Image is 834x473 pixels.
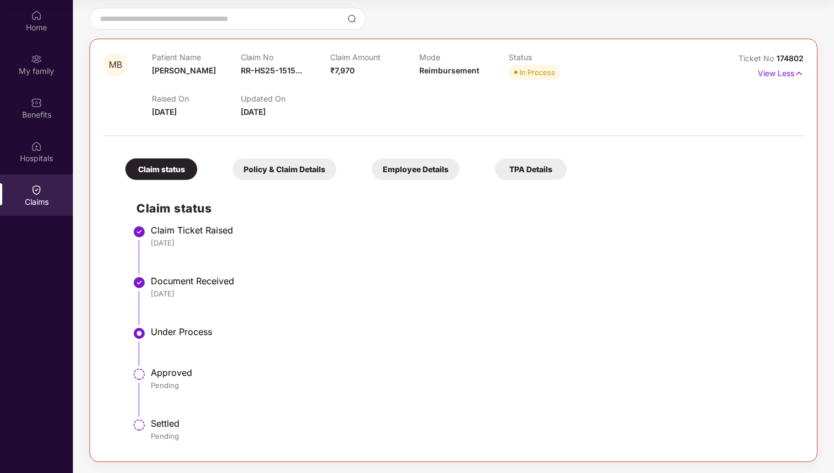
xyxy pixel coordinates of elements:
div: TPA Details [495,158,567,180]
img: svg+xml;base64,PHN2ZyB3aWR0aD0iMjAiIGhlaWdodD0iMjAiIHZpZXdCb3g9IjAgMCAyMCAyMCIgZmlsbD0ibm9uZSIgeG... [31,54,42,65]
img: svg+xml;base64,PHN2ZyBpZD0iU3RlcC1QZW5kaW5nLTMyeDMyIiB4bWxucz0iaHR0cDovL3d3dy53My5vcmcvMjAwMC9zdm... [133,368,146,381]
div: Pending [151,431,793,441]
img: svg+xml;base64,PHN2ZyBpZD0iSG9tZSIgeG1sbnM9Imh0dHA6Ly93d3cudzMub3JnLzIwMDAvc3ZnIiB3aWR0aD0iMjAiIG... [31,10,42,21]
span: [DATE] [152,107,177,116]
span: Ticket No [738,54,777,63]
p: View Less [758,65,804,79]
img: svg+xml;base64,PHN2ZyBpZD0iSG9zcGl0YWxzIiB4bWxucz0iaHR0cDovL3d3dy53My5vcmcvMjAwMC9zdmciIHdpZHRoPS... [31,141,42,152]
img: svg+xml;base64,PHN2ZyBpZD0iQ2xhaW0iIHhtbG5zPSJodHRwOi8vd3d3LnczLm9yZy8yMDAwL3N2ZyIgd2lkdGg9IjIwIi... [31,184,42,195]
img: svg+xml;base64,PHN2ZyB4bWxucz0iaHR0cDovL3d3dy53My5vcmcvMjAwMC9zdmciIHdpZHRoPSIxNyIgaGVpZ2h0PSIxNy... [794,67,804,79]
img: svg+xml;base64,PHN2ZyBpZD0iU3RlcC1BY3RpdmUtMzJ4MzIiIHhtbG5zPSJodHRwOi8vd3d3LnczLm9yZy8yMDAwL3N2Zy... [133,327,146,340]
div: Settled [151,418,793,429]
p: Patient Name [152,52,241,62]
img: svg+xml;base64,PHN2ZyBpZD0iU3RlcC1Eb25lLTMyeDMyIiB4bWxucz0iaHR0cDovL3d3dy53My5vcmcvMjAwMC9zdmciIH... [133,276,146,289]
img: svg+xml;base64,PHN2ZyBpZD0iU3RlcC1Eb25lLTMyeDMyIiB4bWxucz0iaHR0cDovL3d3dy53My5vcmcvMjAwMC9zdmciIH... [133,225,146,238]
span: [PERSON_NAME] [152,66,216,75]
div: [DATE] [151,289,793,299]
div: Employee Details [372,158,460,180]
img: svg+xml;base64,PHN2ZyBpZD0iQmVuZWZpdHMiIHhtbG5zPSJodHRwOi8vd3d3LnczLm9yZy8yMDAwL3N2ZyIgd2lkdGg9Ij... [31,97,42,108]
span: MB [109,60,122,70]
div: Claim status [125,158,197,180]
p: Updated On [241,94,330,103]
img: svg+xml;base64,PHN2ZyBpZD0iU3RlcC1QZW5kaW5nLTMyeDMyIiB4bWxucz0iaHR0cDovL3d3dy53My5vcmcvMjAwMC9zdm... [133,418,146,432]
span: Reimbursement [419,66,479,75]
div: Under Process [151,326,793,337]
span: [DATE] [241,107,266,116]
p: Claim No [241,52,330,62]
p: Status [509,52,598,62]
div: In Process [520,67,555,78]
p: Mode [419,52,508,62]
div: Pending [151,380,793,390]
h2: Claim status [136,199,793,217]
p: Raised On [152,94,241,103]
div: Approved [151,367,793,378]
span: RR-HS25-1515... [241,66,302,75]
p: Claim Amount [330,52,419,62]
div: [DATE] [151,238,793,248]
span: 174802 [777,54,804,63]
div: Document Received [151,275,793,286]
div: Claim Ticket Raised [151,225,793,236]
span: ₹7,970 [330,66,355,75]
div: Policy & Claim Details [233,158,336,180]
img: svg+xml;base64,PHN2ZyBpZD0iU2VhcmNoLTMyeDMyIiB4bWxucz0iaHR0cDovL3d3dy53My5vcmcvMjAwMC9zdmciIHdpZH... [347,14,356,23]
